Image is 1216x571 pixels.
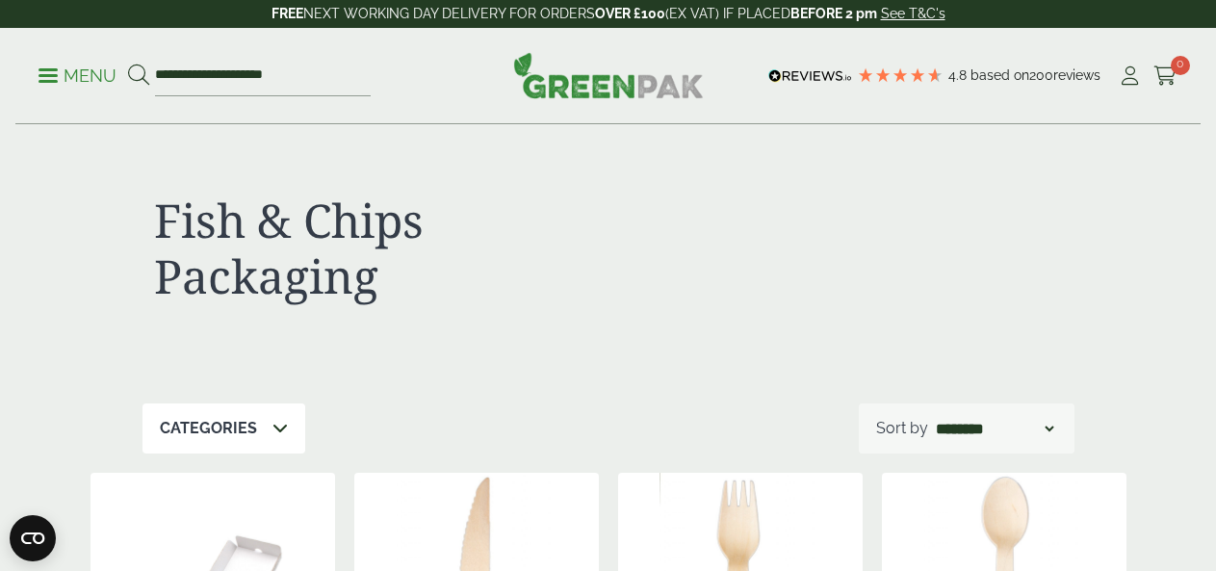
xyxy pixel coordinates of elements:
i: Cart [1153,66,1177,86]
p: Sort by [876,417,928,440]
img: GreenPak Supplies [513,52,704,98]
p: Categories [160,417,257,440]
span: 0 [1171,56,1190,75]
h1: Fish & Chips Packaging [154,193,597,303]
i: My Account [1118,66,1142,86]
a: 0 [1153,62,1177,91]
button: Open CMP widget [10,515,56,561]
p: Menu [39,65,116,88]
strong: OVER £100 [595,6,665,21]
strong: FREE [272,6,303,21]
span: reviews [1053,67,1100,83]
a: Menu [39,65,116,84]
strong: BEFORE 2 pm [790,6,877,21]
span: 4.8 [948,67,970,83]
a: See T&C's [881,6,945,21]
div: 4.79 Stars [857,66,944,84]
select: Shop order [932,417,1057,440]
img: REVIEWS.io [768,69,852,83]
span: 200 [1029,67,1053,83]
span: Based on [970,67,1029,83]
